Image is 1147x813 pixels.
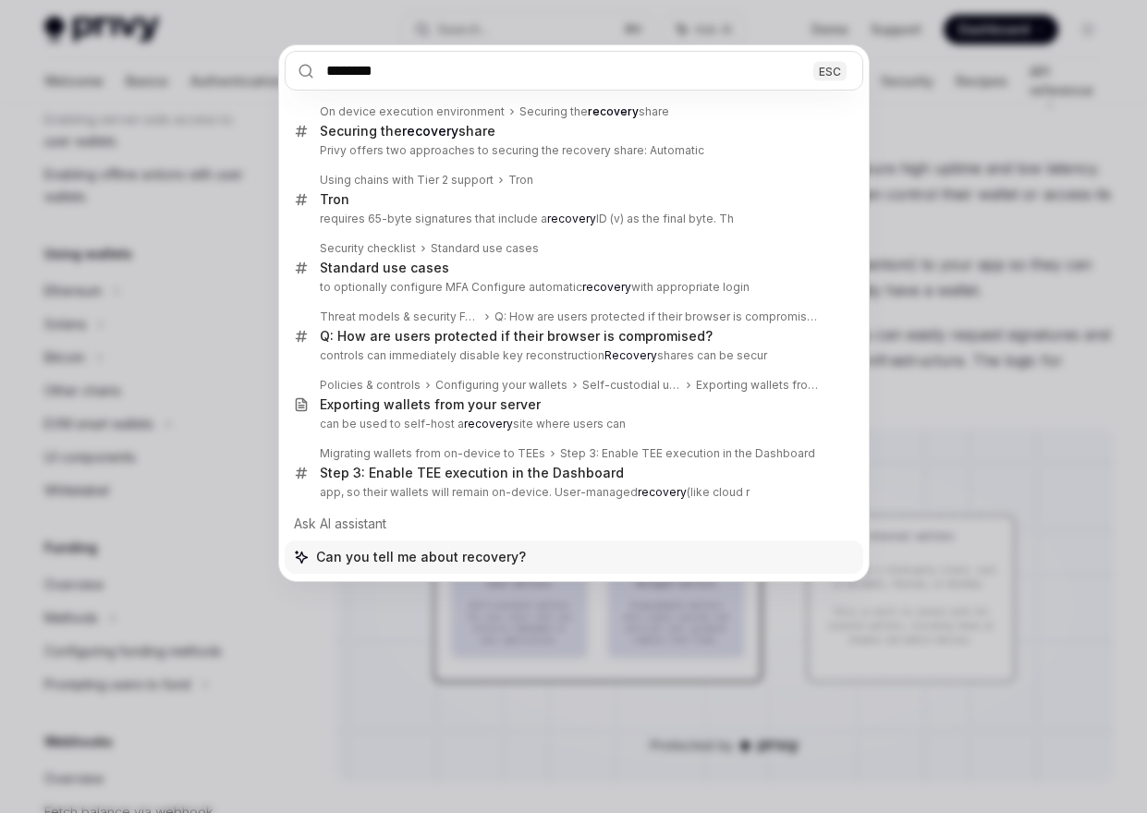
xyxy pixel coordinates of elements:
div: Self-custodial user wallets [582,378,681,393]
div: Securing the share [519,104,669,119]
div: Policies & controls [320,378,421,393]
b: recovery [547,212,596,225]
div: Tron [320,191,349,208]
p: requires 65-byte signatures that include a ID (v) as the final byte. Th [320,212,824,226]
b: recovery [402,123,458,139]
div: Step 3: Enable TEE execution in the Dashboard [320,465,624,481]
p: to optionally configure MFA Configure automatic with appropriate login [320,280,824,295]
div: Security checklist [320,241,416,256]
b: recovery [582,280,631,294]
div: On device execution environment [320,104,505,119]
p: controls can immediately disable key reconstruction shares can be secur [320,348,824,363]
div: Standard use cases [431,241,539,256]
div: Configuring your wallets [435,378,567,393]
div: Q: How are users protected if their browser is compromised? [494,309,824,324]
div: Threat models & security FAQ [320,309,480,324]
b: recovery [588,104,639,118]
p: can be used to self-host a site where users can [320,417,824,431]
div: ESC [813,61,847,80]
p: Privy offers two approaches to securing the recovery share: Automatic [320,143,824,158]
span: Can you tell me about recovery? [316,548,526,566]
div: Step 3: Enable TEE execution in the Dashboard [560,446,815,461]
div: Migrating wallets from on-device to TEEs [320,446,545,461]
div: Exporting wallets from your server [696,378,824,393]
b: Recovery [604,348,657,362]
div: Q: How are users protected if their browser is compromised? [320,328,713,345]
b: recovery [638,485,687,499]
div: Using chains with Tier 2 support [320,173,494,188]
div: Securing the share [320,123,495,140]
div: Exporting wallets from your server [320,396,541,413]
div: Tron [508,173,533,188]
div: Ask AI assistant [285,507,863,540]
b: recovery [464,417,513,431]
div: Standard use cases [320,260,449,276]
p: app, so their wallets will remain on-device. User-managed (like cloud r [320,485,824,500]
